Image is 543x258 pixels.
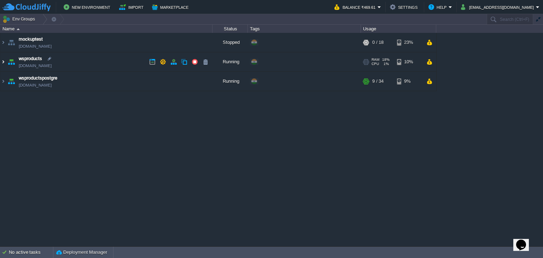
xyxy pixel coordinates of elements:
img: AMDAwAAAACH5BAEAAAAALAAAAAABAAEAAAICRAEAOw== [6,72,16,91]
button: Marketplace [152,3,191,11]
button: Env Groups [2,14,37,24]
img: AMDAwAAAACH5BAEAAAAALAAAAAABAAEAAAICRAEAOw== [0,72,6,91]
img: AMDAwAAAACH5BAEAAAAALAAAAAABAAEAAAICRAEAOw== [6,52,16,71]
div: Usage [361,25,436,33]
img: AMDAwAAAACH5BAEAAAAALAAAAAABAAEAAAICRAEAOw== [0,52,6,71]
img: AMDAwAAAACH5BAEAAAAALAAAAAABAAEAAAICRAEAOw== [0,33,6,52]
button: Balance ₹469.61 [334,3,378,11]
a: [DOMAIN_NAME] [19,62,52,69]
div: 0 / 18 [372,33,384,52]
div: 9% [397,72,420,91]
button: Import [119,3,146,11]
a: [DOMAIN_NAME] [19,82,52,89]
a: mockuptest [19,36,43,43]
span: 1% [382,62,389,66]
button: Deployment Manager [56,249,107,256]
div: Stopped [212,33,248,52]
div: No active tasks [9,247,53,258]
div: Running [212,72,248,91]
div: Name [1,25,212,33]
div: Tags [248,25,361,33]
iframe: chat widget [513,230,536,251]
button: Help [428,3,449,11]
img: AMDAwAAAACH5BAEAAAAALAAAAAABAAEAAAICRAEAOw== [17,28,20,30]
img: AMDAwAAAACH5BAEAAAAALAAAAAABAAEAAAICRAEAOw== [6,33,16,52]
div: 10% [397,52,420,71]
button: New Environment [64,3,112,11]
a: [DOMAIN_NAME] [19,43,52,50]
button: [EMAIL_ADDRESS][DOMAIN_NAME] [461,3,536,11]
span: 18% [382,58,390,62]
img: CloudJiffy [2,3,51,12]
button: Settings [390,3,420,11]
div: 23% [397,33,420,52]
span: RAM [372,58,379,62]
span: CPU [372,62,379,66]
a: wsproductspostgre [19,75,57,82]
div: Running [212,52,248,71]
div: 9 / 34 [372,72,384,91]
div: Status [213,25,247,33]
a: wsproducts [19,55,42,62]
